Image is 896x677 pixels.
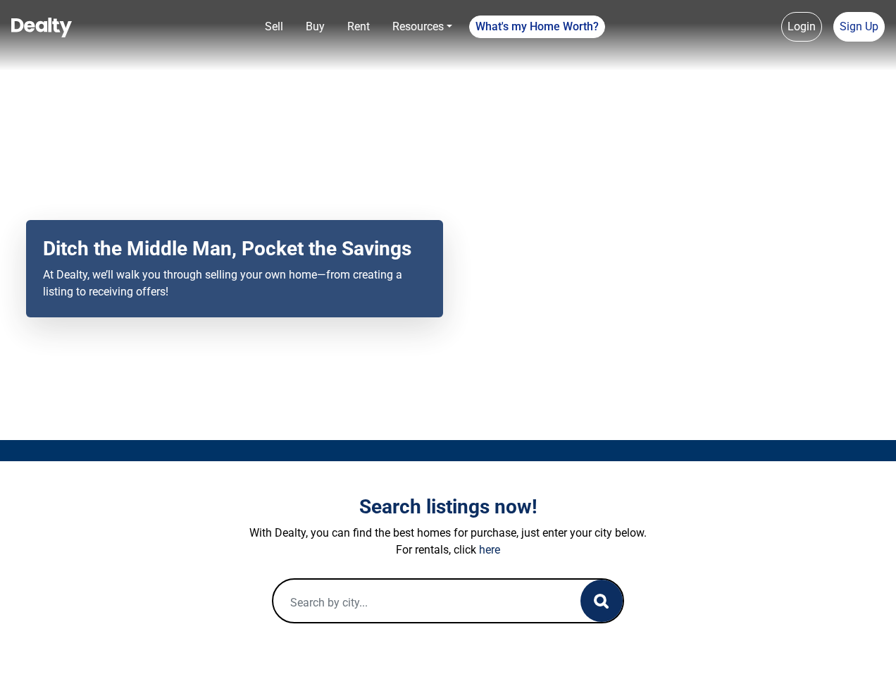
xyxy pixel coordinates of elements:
input: Search by city... [273,580,552,625]
p: At Dealty, we’ll walk you through selling your own home—from creating a listing to receiving offers! [43,267,426,300]
a: Buy [300,13,330,41]
a: Login [781,12,822,42]
p: With Dealty, you can find the best homes for purchase, just enter your city below. [57,525,839,542]
h2: Ditch the Middle Man, Pocket the Savings [43,237,426,261]
a: Sell [259,13,289,41]
a: Resources [387,13,458,41]
a: Sign Up [833,12,885,42]
a: Rent [342,13,375,41]
p: For rentals, click [57,542,839,559]
a: What's my Home Worth? [469,16,605,38]
a: here [479,543,500,556]
h3: Search listings now! [57,495,839,519]
img: Dealty - Buy, Sell & Rent Homes [11,18,72,37]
